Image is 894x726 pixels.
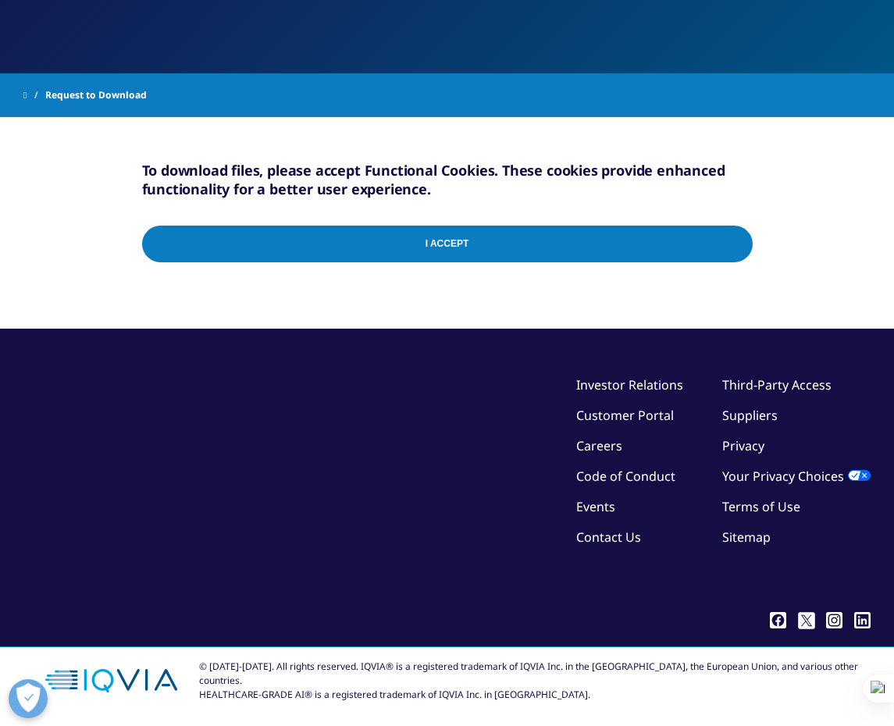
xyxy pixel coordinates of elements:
h5: To download files, please accept Functional Cookies. These cookies provide enhanced functionality... [142,161,753,198]
input: I Accept [142,226,753,262]
a: Contact Us [576,528,641,546]
a: Terms of Use [722,498,800,515]
a: Careers [576,437,622,454]
span: Request to Download [45,81,147,109]
a: Sitemap [722,528,771,546]
a: Suppliers [722,407,778,424]
div: © [DATE]-[DATE]. All rights reserved. IQVIA® is a registered trademark of IQVIA Inc. in the [GEOG... [199,660,871,702]
a: Investor Relations [576,376,683,393]
a: Customer Portal [576,407,674,424]
a: Your Privacy Choices [722,468,871,485]
a: Code of Conduct [576,468,675,485]
button: 打开偏好 [9,679,48,718]
a: Third-Party Access [722,376,832,393]
a: Events [576,498,615,515]
a: Privacy [722,437,764,454]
